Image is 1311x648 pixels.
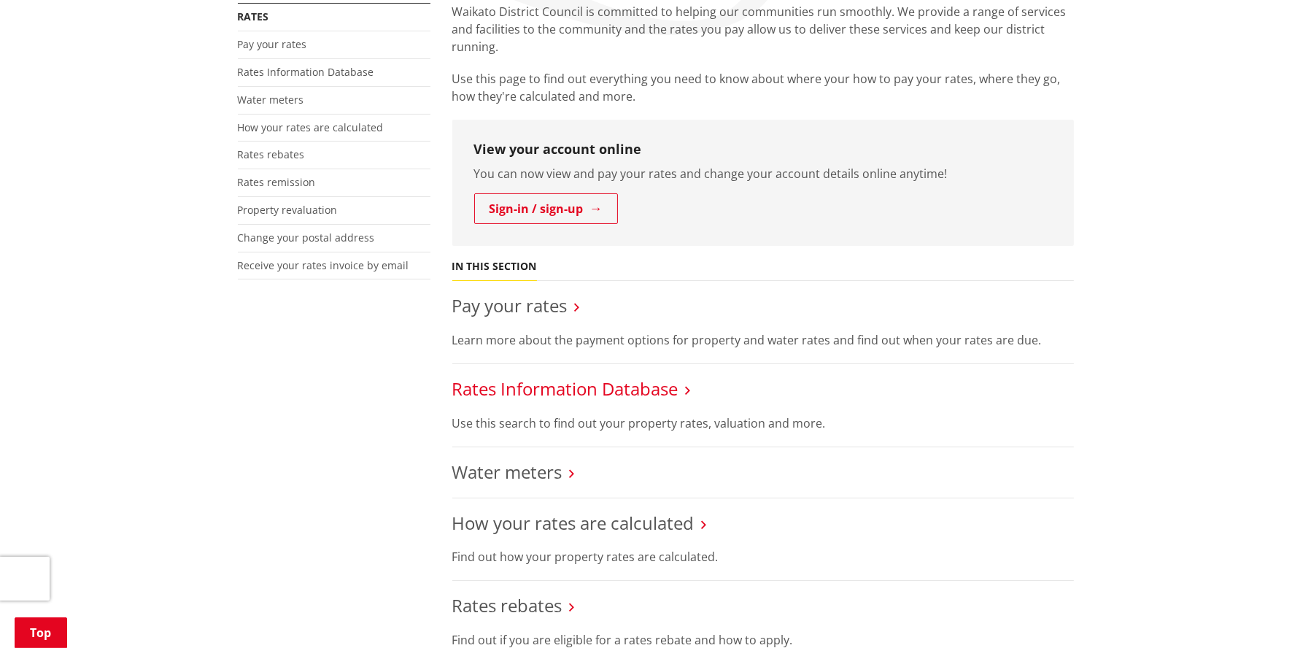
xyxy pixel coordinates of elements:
h5: In this section [452,261,537,273]
a: Rates [238,9,269,23]
p: Learn more about the payment options for property and water rates and find out when your rates ar... [452,331,1074,349]
a: Pay your rates [452,293,568,317]
a: Rates Information Database [238,65,374,79]
a: Change your postal address [238,231,375,244]
p: Waikato District Council is committed to helping our communities run smoothly. We provide a range... [452,3,1074,55]
a: Rates Information Database [452,377,678,401]
p: You can now view and pay your rates and change your account details online anytime! [474,165,1052,182]
a: Top [15,617,67,648]
a: Water meters [238,93,304,107]
a: Rates rebates [238,147,305,161]
a: How your rates are calculated [452,511,695,535]
p: Use this search to find out your property rates, valuation and more. [452,414,1074,432]
a: Receive your rates invoice by email [238,258,409,272]
a: Sign-in / sign-up [474,193,618,224]
a: Pay your rates [238,37,307,51]
a: Property revaluation [238,203,338,217]
a: Water meters [452,460,562,484]
p: Find out how your property rates are calculated. [452,548,1074,566]
a: Rates remission [238,175,316,189]
h3: View your account online [474,142,1052,158]
p: Use this page to find out everything you need to know about where your how to pay your rates, whe... [452,70,1074,105]
a: Rates rebates [452,593,562,617]
a: How your rates are calculated [238,120,384,134]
